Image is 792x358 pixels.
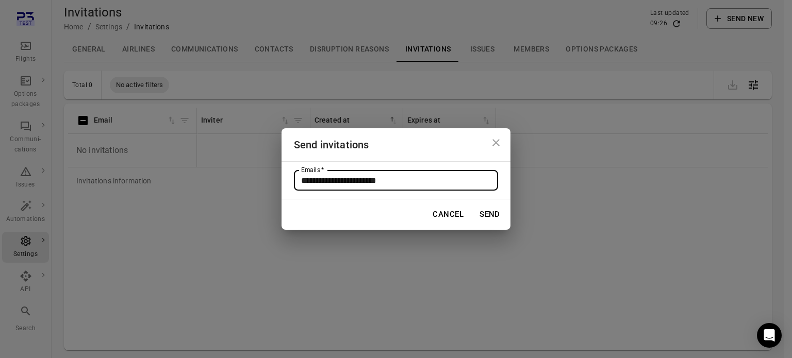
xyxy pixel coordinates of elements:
[282,128,510,161] h2: Send invitations
[301,165,324,174] label: Emails
[473,203,506,225] button: Send
[427,203,469,225] button: Cancel
[486,132,506,153] button: Close dialog
[757,323,782,348] div: Open Intercom Messenger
